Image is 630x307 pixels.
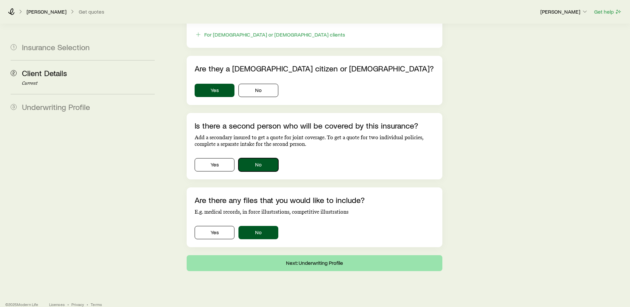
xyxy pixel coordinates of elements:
[238,226,278,239] button: No
[187,255,442,271] button: Next: Underwriting Profile
[87,302,88,307] span: •
[594,8,622,16] button: Get help
[67,302,69,307] span: •
[195,31,345,39] button: For [DEMOGRAPHIC_DATA] or [DEMOGRAPHIC_DATA] clients
[11,44,17,50] span: 1
[22,42,90,52] span: Insurance Selection
[195,134,434,148] p: Add a secondary insured to get a quote for joint coverage. To get a quote for two individual poli...
[204,31,345,38] div: For [DEMOGRAPHIC_DATA] or [DEMOGRAPHIC_DATA] clients
[78,9,105,15] button: Get quotes
[195,84,234,97] button: Yes
[27,8,66,15] p: [PERSON_NAME]
[91,302,102,307] a: Terms
[195,226,234,239] button: Yes
[195,121,434,130] p: Is there a second person who will be covered by this insurance?
[11,70,17,76] span: 2
[540,8,588,15] p: [PERSON_NAME]
[71,302,84,307] a: Privacy
[22,68,67,78] span: Client Details
[5,302,39,307] p: © 2025 Modern Life
[195,158,234,171] button: Yes
[22,102,90,112] span: Underwriting Profile
[11,104,17,110] span: 3
[49,302,65,307] a: Licenses
[195,64,434,73] p: Are they a [DEMOGRAPHIC_DATA] citizen or [DEMOGRAPHIC_DATA]?
[195,209,434,215] p: E.g. medical records, in force illustrations, competitive illustrations
[238,158,278,171] button: No
[22,81,155,86] p: Current
[195,195,434,205] p: Are there any files that you would like to include?
[540,8,588,16] button: [PERSON_NAME]
[238,84,278,97] button: No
